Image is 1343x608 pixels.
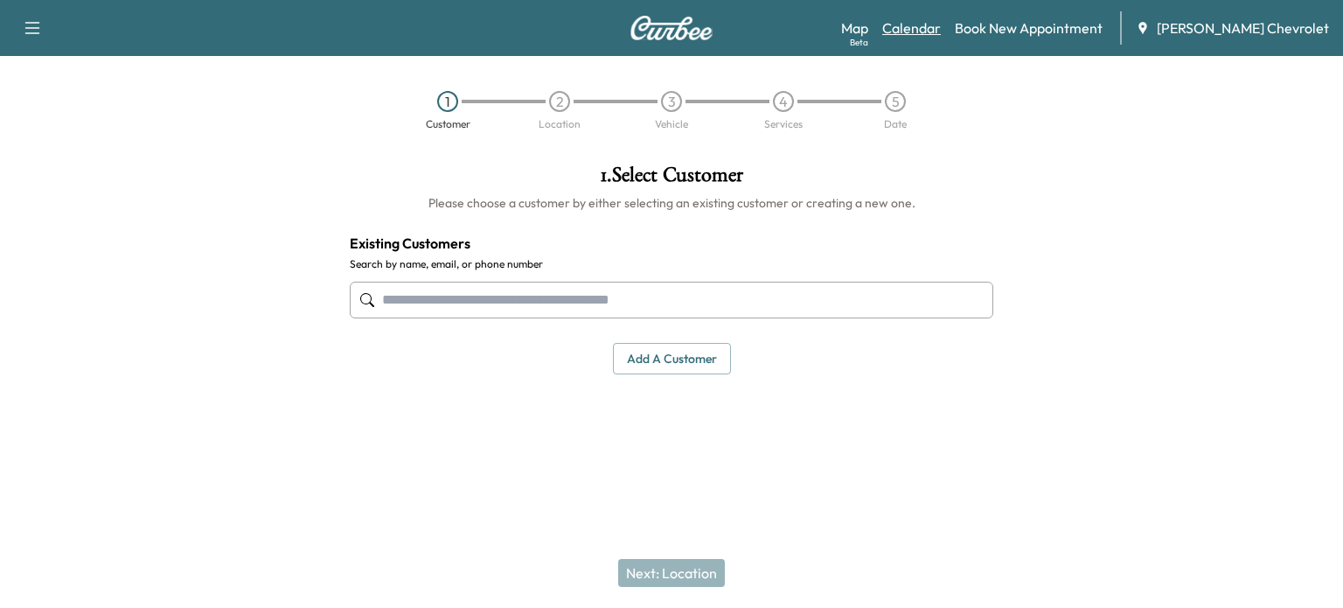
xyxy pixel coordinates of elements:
[884,119,907,129] div: Date
[350,194,993,212] h6: Please choose a customer by either selecting an existing customer or creating a new one.
[549,91,570,112] div: 2
[841,17,868,38] a: MapBeta
[350,257,993,271] label: Search by name, email, or phone number
[613,343,731,375] button: Add a customer
[655,119,688,129] div: Vehicle
[437,91,458,112] div: 1
[955,17,1103,38] a: Book New Appointment
[773,91,794,112] div: 4
[764,119,803,129] div: Services
[630,16,713,40] img: Curbee Logo
[350,164,993,194] h1: 1 . Select Customer
[426,119,470,129] div: Customer
[850,36,868,49] div: Beta
[885,91,906,112] div: 5
[350,233,993,254] h4: Existing Customers
[1157,17,1329,38] span: [PERSON_NAME] Chevrolet
[539,119,581,129] div: Location
[661,91,682,112] div: 3
[882,17,941,38] a: Calendar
